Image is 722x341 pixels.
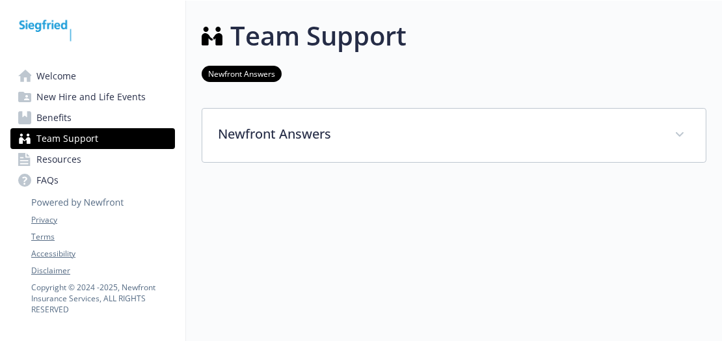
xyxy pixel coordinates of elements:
[10,87,175,107] a: New Hire and Life Events
[202,67,282,79] a: Newfront Answers
[31,265,174,277] a: Disclaimer
[36,149,81,170] span: Resources
[10,66,175,87] a: Welcome
[31,282,174,315] p: Copyright © 2024 - 2025 , Newfront Insurance Services, ALL RIGHTS RESERVED
[10,149,175,170] a: Resources
[10,107,175,128] a: Benefits
[36,87,146,107] span: New Hire and Life Events
[31,231,174,243] a: Terms
[36,128,98,149] span: Team Support
[230,16,407,55] h1: Team Support
[36,170,59,191] span: FAQs
[202,109,706,162] div: Newfront Answers
[10,128,175,149] a: Team Support
[31,248,174,260] a: Accessibility
[218,124,659,144] p: Newfront Answers
[31,214,174,226] a: Privacy
[10,170,175,191] a: FAQs
[36,66,76,87] span: Welcome
[36,107,72,128] span: Benefits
